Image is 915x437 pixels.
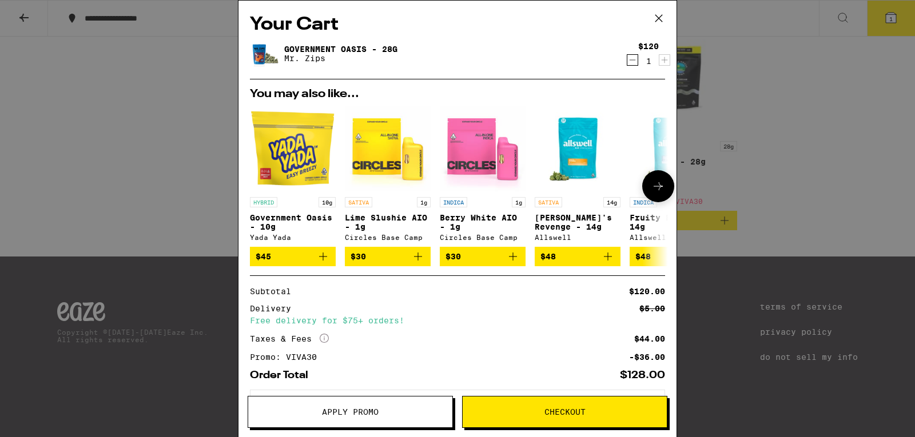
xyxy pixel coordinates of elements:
[250,106,336,247] a: Open page for Government Oasis - 10g from Yada Yada
[634,335,665,343] div: $44.00
[540,252,556,261] span: $48
[630,234,715,241] div: Allswell
[639,304,665,312] div: $5.00
[627,54,638,66] button: Decrement
[638,42,659,51] div: $120
[250,89,665,100] h2: You may also like...
[248,396,453,428] button: Apply Promo
[345,106,431,191] img: Circles Base Camp - Lime Slushie AIO - 1g
[535,197,562,207] p: SATIVA
[535,234,620,241] div: Allswell
[629,287,665,295] div: $120.00
[250,334,329,344] div: Taxes & Fees
[630,247,715,266] button: Add to bag
[250,370,316,380] div: Order Total
[250,316,665,324] div: Free delivery for $75+ orders!
[250,106,336,191] img: Yada Yada - Government Oasis - 10g
[535,247,620,266] button: Add to bag
[462,396,667,428] button: Checkout
[345,213,431,231] p: Lime Slushie AIO - 1g
[638,57,659,66] div: 1
[630,106,715,191] img: Allswell - Fruity Forest - 14g
[629,353,665,361] div: -$36.00
[345,197,372,207] p: SATIVA
[445,252,461,261] span: $30
[535,106,620,247] a: Open page for Jack's Revenge - 14g from Allswell
[345,234,431,241] div: Circles Base Camp
[250,213,336,231] p: Government Oasis - 10g
[250,304,299,312] div: Delivery
[284,45,397,54] a: Government Oasis - 28g
[635,252,651,261] span: $48
[535,106,620,191] img: Allswell - Jack's Revenge - 14g
[250,247,336,266] button: Add to bag
[535,213,620,231] p: [PERSON_NAME]'s Revenge - 14g
[250,287,299,295] div: Subtotal
[351,252,366,261] span: $30
[620,370,665,380] div: $128.00
[440,213,526,231] p: Berry White AIO - 1g
[440,247,526,266] button: Add to bag
[440,197,467,207] p: INDICA
[440,106,526,247] a: Open page for Berry White AIO - 1g from Circles Base Camp
[322,408,379,416] span: Apply Promo
[250,41,282,67] img: Government Oasis - 28g
[250,353,325,361] div: Promo: VIVA30
[544,408,586,416] span: Checkout
[250,197,277,207] p: HYBRID
[630,213,715,231] p: Fruity Forest - 14g
[440,234,526,241] div: Circles Base Camp
[250,12,665,38] h2: Your Cart
[440,106,526,191] img: Circles Base Camp - Berry White AIO - 1g
[630,106,715,247] a: Open page for Fruity Forest - 14g from Allswell
[250,234,336,241] div: Yada Yada
[659,54,670,66] button: Increment
[284,54,397,63] p: Mr. Zips
[345,247,431,266] button: Add to bag
[256,252,271,261] span: $45
[345,106,431,247] a: Open page for Lime Slushie AIO - 1g from Circles Base Camp
[603,197,620,207] p: 14g
[7,8,82,17] span: Hi. Need any help?
[319,197,336,207] p: 10g
[417,197,431,207] p: 1g
[512,197,526,207] p: 1g
[630,197,657,207] p: INDICA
